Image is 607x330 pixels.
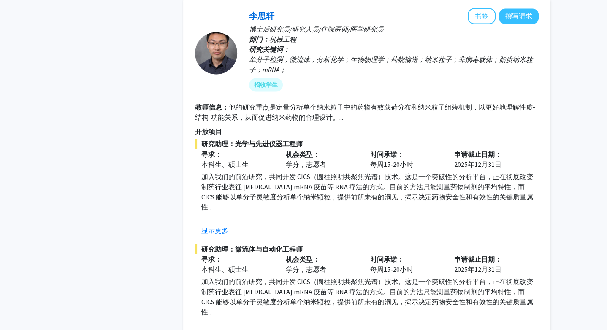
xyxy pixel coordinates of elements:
font: 机会类型： [286,255,320,263]
font: 机械工程 [269,35,296,43]
font: 博士后研究员/研究人员/住院医师/医学研究员 [249,25,384,33]
font: 时间承诺： [370,150,404,158]
button: 显示更多 [201,225,228,235]
font: 寻求： [201,150,222,158]
font: 研究助理：光学与先进仪器工程师 [201,140,303,148]
font: 学分，志愿者 [286,265,326,273]
font: 他的研究重点是定量分析单个纳米粒子中的药物有效载荷分布和纳米粒子组装机制，以更好地理解性质-结构-功能关系，从而促进纳米药物的合理设计。... [195,103,535,121]
font: 撰写请求 [505,12,532,20]
font: 本科生、硕士生 [201,265,249,273]
font: 寻求： [201,255,222,263]
button: 将李思璇添加到书签 [468,8,496,24]
font: 单分子检测；微流体；分析化学；生物物理学；药物输送；纳米粒子；非病毒载体；脂质纳米粒子；mRNA； [249,55,533,74]
font: 加入我们的前沿研究，共同开发 CICS（圆柱照明共聚焦光谱）技术。这是一个突破性的分析平台，正在彻底改变制药行业表征 [MEDICAL_DATA] mRNA 疫苗等 RNA 疗法的方式。目前的方... [201,277,533,316]
font: 申请截止日期： [454,150,501,158]
font: 开放项目 [195,127,222,136]
button: 向李思轩撰写请求 [499,8,539,24]
font: 每周15-20小时 [370,160,413,168]
a: 李思轩 [249,11,274,21]
font: 时间承诺： [370,255,404,263]
font: 加入我们的前沿研究，共同开发 CICS（圆柱照明共聚焦光谱）技术。这是一个突破性的分析平台，正在彻底改变制药行业表征 [MEDICAL_DATA] mRNA 疫苗等 RNA 疗法的方式。目前的方... [201,172,533,211]
font: 研究关键词： [249,45,290,54]
font: 书签 [475,12,488,20]
font: 2025年12月31日 [454,265,501,273]
font: 申请截止日期： [454,255,501,263]
font: 本科生、硕士生 [201,160,249,168]
font: 部门： [249,35,269,43]
iframe: 聊天 [6,292,36,324]
font: 学分，志愿者 [286,160,326,168]
font: 研究助理：微流体与自动化工程师 [201,244,303,253]
font: 教师信息： [195,103,229,111]
font: 每周15-20小时 [370,265,413,273]
font: 2025年12月31日 [454,160,501,168]
font: 招收学生 [254,81,278,89]
font: 机会类型： [286,150,320,158]
font: 显示更多 [201,226,228,234]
